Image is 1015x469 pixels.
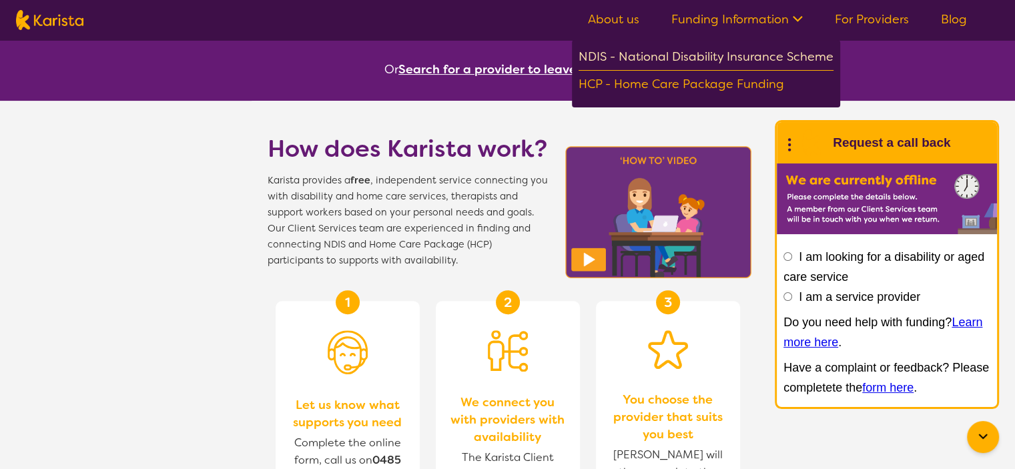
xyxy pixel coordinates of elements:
h1: Request a call back [833,133,950,153]
span: We connect you with providers with availability [449,394,567,446]
b: free [350,174,370,187]
span: Let us know what supports you need [289,396,406,431]
div: 2 [496,290,520,314]
label: I am looking for a disability or aged care service [783,250,984,284]
a: Blog [941,11,967,27]
div: 1 [336,290,360,314]
a: For Providers [835,11,909,27]
img: Karista [798,129,825,156]
div: 3 [656,290,680,314]
p: Do you need help with funding? . [783,312,990,352]
h1: How does Karista work? [268,133,548,165]
img: Karista video [561,142,756,282]
p: Have a complaint or feedback? Please completete the . [783,358,990,398]
a: Funding Information [671,11,803,27]
a: About us [588,11,639,27]
label: I am a service provider [799,290,920,304]
span: You choose the provider that suits you best [609,391,727,443]
button: Search for a provider to leave a review [398,59,631,79]
div: HCP - Home Care Package Funding [579,74,833,97]
span: Or [384,59,398,79]
img: Person being matched to services icon [488,330,528,372]
img: Person with headset icon [328,330,368,374]
img: Karista offline chat form to request call back [777,163,997,234]
span: Karista provides a , independent service connecting you with disability and home care services, t... [268,173,548,269]
a: form here [862,381,914,394]
img: Star icon [648,330,688,369]
img: Karista logo [16,10,83,30]
div: NDIS - National Disability Insurance Scheme [579,47,833,71]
